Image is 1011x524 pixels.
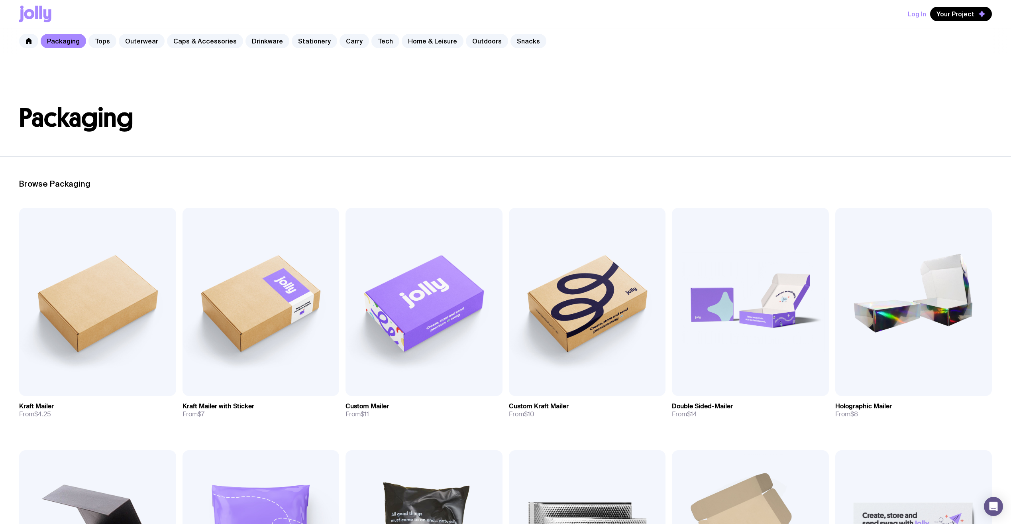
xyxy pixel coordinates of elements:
span: From [835,410,858,418]
a: Kraft Mailer with StickerFrom$7 [183,396,340,425]
a: Outerwear [119,34,165,48]
a: Outdoors [466,34,508,48]
h2: Browse Packaging [19,179,992,189]
h3: Double Sided-Mailer [672,402,733,410]
a: Carry [340,34,369,48]
a: Stationery [292,34,337,48]
a: Custom Kraft MailerFrom$10 [509,396,666,425]
a: Custom MailerFrom$11 [346,396,503,425]
a: Caps & Accessories [167,34,243,48]
button: Log In [908,7,926,21]
h3: Kraft Mailer [19,402,54,410]
span: From [346,410,369,418]
span: $7 [198,410,204,418]
a: Double Sided-MailerFrom$14 [672,396,829,425]
h3: Kraft Mailer with Sticker [183,402,254,410]
div: Open Intercom Messenger [984,497,1003,516]
h3: Holographic Mailer [835,402,892,410]
span: From [509,410,534,418]
h3: Custom Kraft Mailer [509,402,569,410]
span: $10 [524,410,534,418]
span: From [672,410,697,418]
span: Your Project [936,10,974,18]
h3: Custom Mailer [346,402,389,410]
a: Snacks [510,34,546,48]
button: Your Project [930,7,992,21]
a: Tops [88,34,116,48]
a: Packaging [41,34,86,48]
a: Drinkware [245,34,289,48]
a: Home & Leisure [402,34,463,48]
span: $11 [361,410,369,418]
h1: Packaging [19,105,992,131]
a: Holographic MailerFrom$8 [835,396,992,425]
span: From [183,410,204,418]
span: $14 [687,410,697,418]
span: From [19,410,51,418]
span: $8 [850,410,858,418]
span: $4.25 [34,410,51,418]
a: Tech [371,34,399,48]
a: Kraft MailerFrom$4.25 [19,396,176,425]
